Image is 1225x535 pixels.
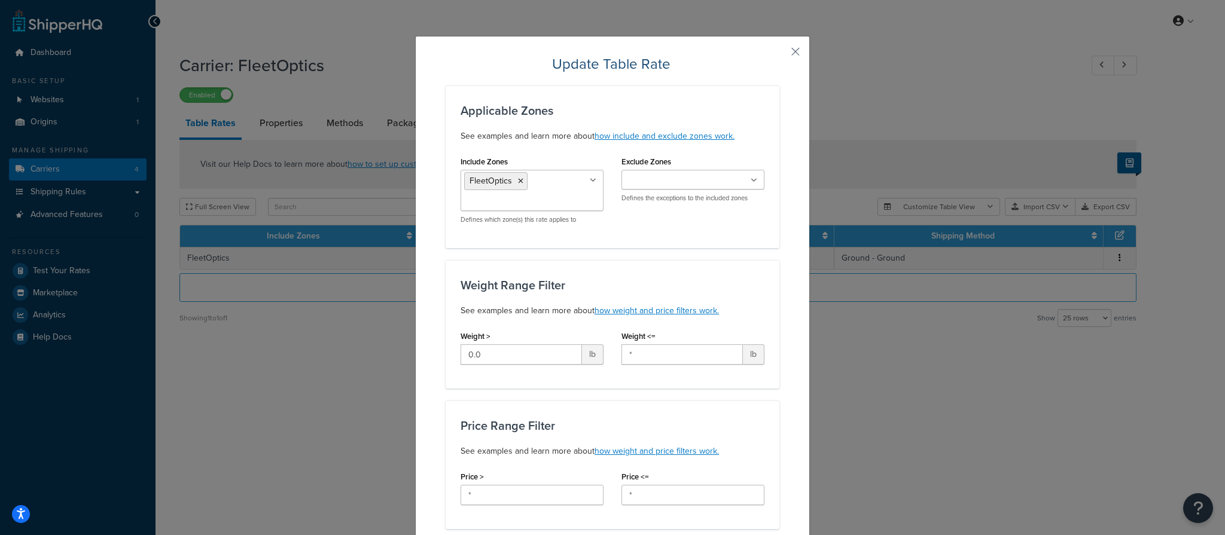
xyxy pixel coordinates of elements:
[461,332,490,341] label: Weight >
[461,279,764,292] h3: Weight Range Filter
[461,215,604,224] p: Defines which zone(s) this rate applies to
[621,472,649,481] label: Price <=
[461,304,764,318] p: See examples and learn more about
[461,104,764,117] h3: Applicable Zones
[743,344,764,365] span: lb
[461,472,484,481] label: Price >
[595,130,735,142] a: how include and exclude zones work.
[621,194,764,203] p: Defines the exceptions to the included zones
[595,445,719,457] a: how weight and price filters work.
[470,175,512,187] span: FleetOptics
[595,304,719,317] a: how weight and price filters work.
[461,444,764,458] p: See examples and learn more about
[461,419,764,432] h3: Price Range Filter
[621,157,671,166] label: Exclude Zones
[621,332,656,341] label: Weight <=
[582,344,604,365] span: lb
[446,54,779,74] h2: Update Table Rate
[461,129,764,143] p: See examples and learn more about
[461,157,508,166] label: Include Zones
